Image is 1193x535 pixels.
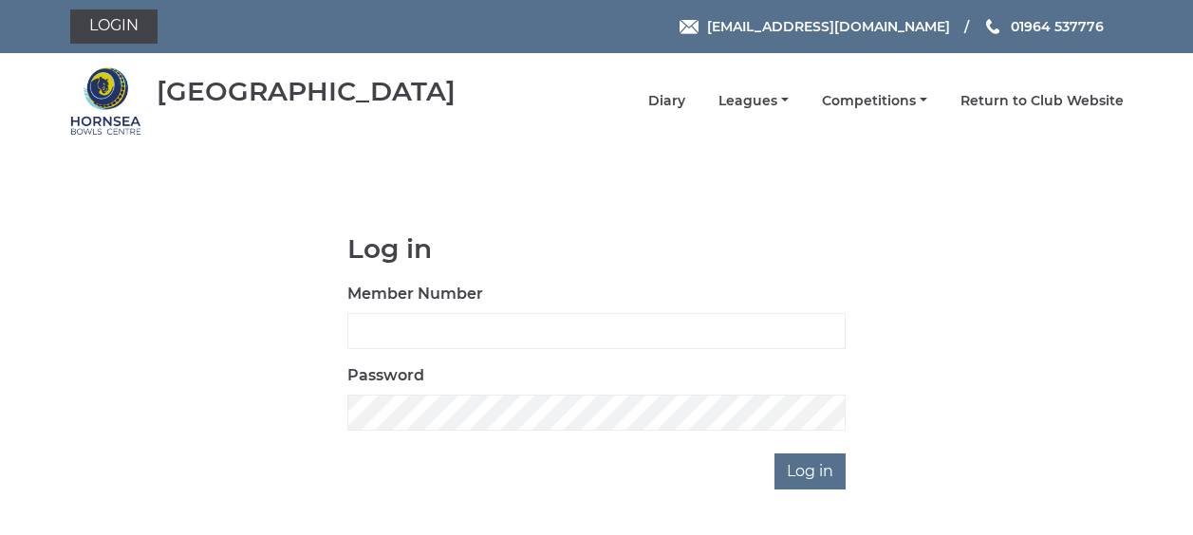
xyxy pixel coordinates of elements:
[960,92,1124,110] a: Return to Club Website
[347,364,424,387] label: Password
[680,20,699,34] img: Email
[157,77,456,106] div: [GEOGRAPHIC_DATA]
[822,92,927,110] a: Competitions
[1011,18,1104,35] span: 01964 537776
[680,16,950,37] a: Email [EMAIL_ADDRESS][DOMAIN_NAME]
[70,65,141,137] img: Hornsea Bowls Centre
[983,16,1104,37] a: Phone us 01964 537776
[648,92,685,110] a: Diary
[347,283,483,305] label: Member Number
[347,234,846,264] h1: Log in
[718,92,789,110] a: Leagues
[707,18,950,35] span: [EMAIL_ADDRESS][DOMAIN_NAME]
[986,19,999,34] img: Phone us
[70,9,158,44] a: Login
